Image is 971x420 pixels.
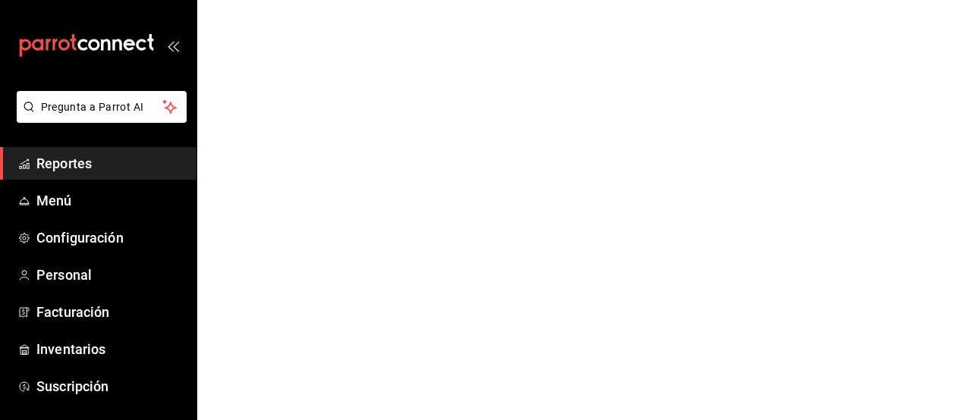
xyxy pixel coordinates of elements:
[36,190,184,211] span: Menú
[36,376,184,396] span: Suscripción
[11,110,187,126] a: Pregunta a Parrot AI
[36,265,184,285] span: Personal
[167,39,179,52] button: open_drawer_menu
[36,153,184,174] span: Reportes
[36,302,184,322] span: Facturación
[36,227,184,248] span: Configuración
[17,91,187,123] button: Pregunta a Parrot AI
[41,99,163,115] span: Pregunta a Parrot AI
[36,339,184,359] span: Inventarios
